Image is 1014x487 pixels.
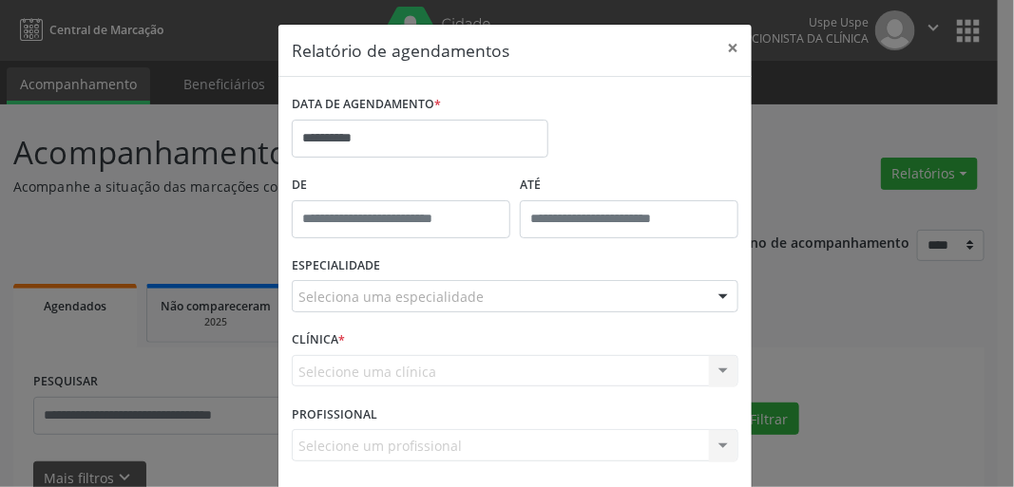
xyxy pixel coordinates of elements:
[292,252,380,281] label: ESPECIALIDADE
[292,90,441,120] label: DATA DE AGENDAMENTO
[292,38,509,63] h5: Relatório de agendamentos
[298,287,484,307] span: Seleciona uma especialidade
[714,25,752,71] button: Close
[292,400,377,429] label: PROFISSIONAL
[520,171,738,200] label: ATÉ
[292,171,510,200] label: De
[292,326,345,355] label: CLÍNICA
